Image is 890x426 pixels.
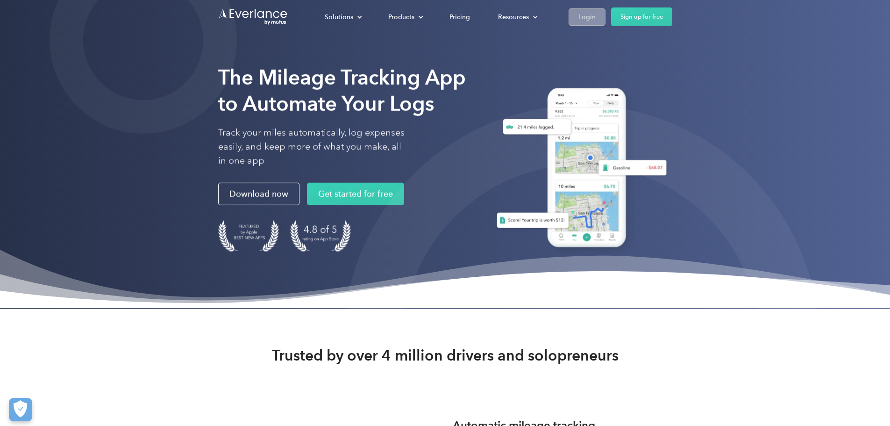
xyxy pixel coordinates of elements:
[449,11,470,23] div: Pricing
[290,220,351,252] img: 4.9 out of 5 stars on the app store
[218,220,279,252] img: Badge for Featured by Apple Best New Apps
[489,9,545,25] div: Resources
[218,65,466,116] strong: The Mileage Tracking App to Automate Your Logs
[485,81,672,258] img: Everlance, mileage tracker app, expense tracking app
[218,183,299,205] a: Download now
[388,11,414,23] div: Products
[9,398,32,421] button: Cookies Settings
[307,183,404,205] a: Get started for free
[315,9,370,25] div: Solutions
[218,126,405,168] p: Track your miles automatically, log expenses easily, and keep more of what you make, all in one app
[611,7,672,26] a: Sign up for free
[379,9,431,25] div: Products
[578,11,596,23] div: Login
[272,346,619,365] strong: Trusted by over 4 million drivers and solopreneurs
[218,8,288,26] a: Go to homepage
[569,8,605,26] a: Login
[440,9,479,25] a: Pricing
[498,11,529,23] div: Resources
[325,11,353,23] div: Solutions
